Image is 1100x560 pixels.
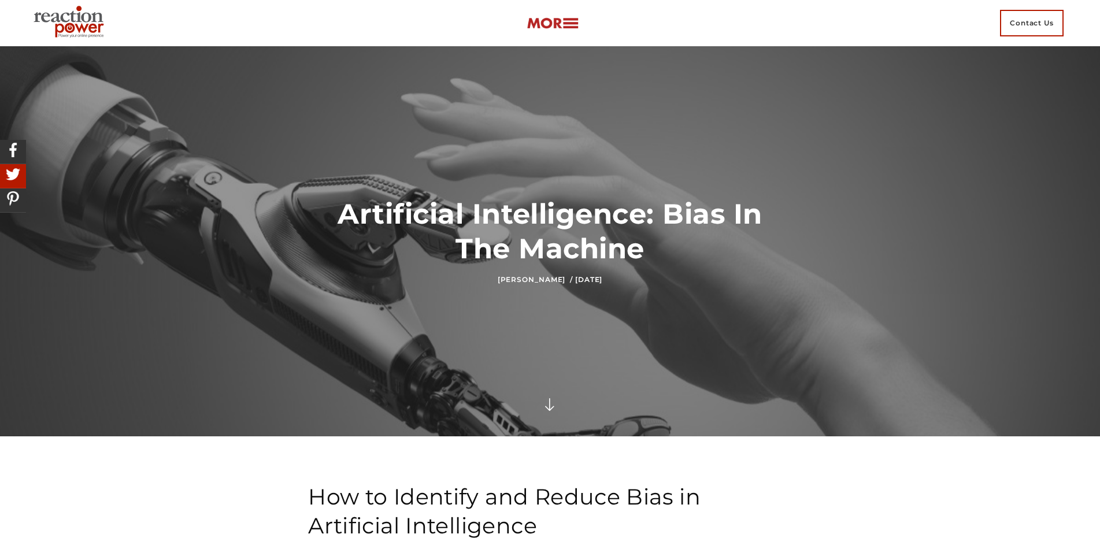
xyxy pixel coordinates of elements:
[498,275,573,284] a: [PERSON_NAME] /
[575,275,602,284] time: [DATE]
[308,483,701,539] span: How to Identify and Reduce Bias in Artificial Intelligence
[308,196,792,266] h1: Artificial Intelligence: Bias In The Machine
[1000,10,1064,36] span: Contact Us
[527,17,579,30] img: more-btn.png
[3,164,23,184] img: Share On Twitter
[3,140,23,160] img: Share On Facebook
[3,188,23,209] img: Share On Pinterest
[29,2,113,44] img: Executive Branding | Personal Branding Agency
